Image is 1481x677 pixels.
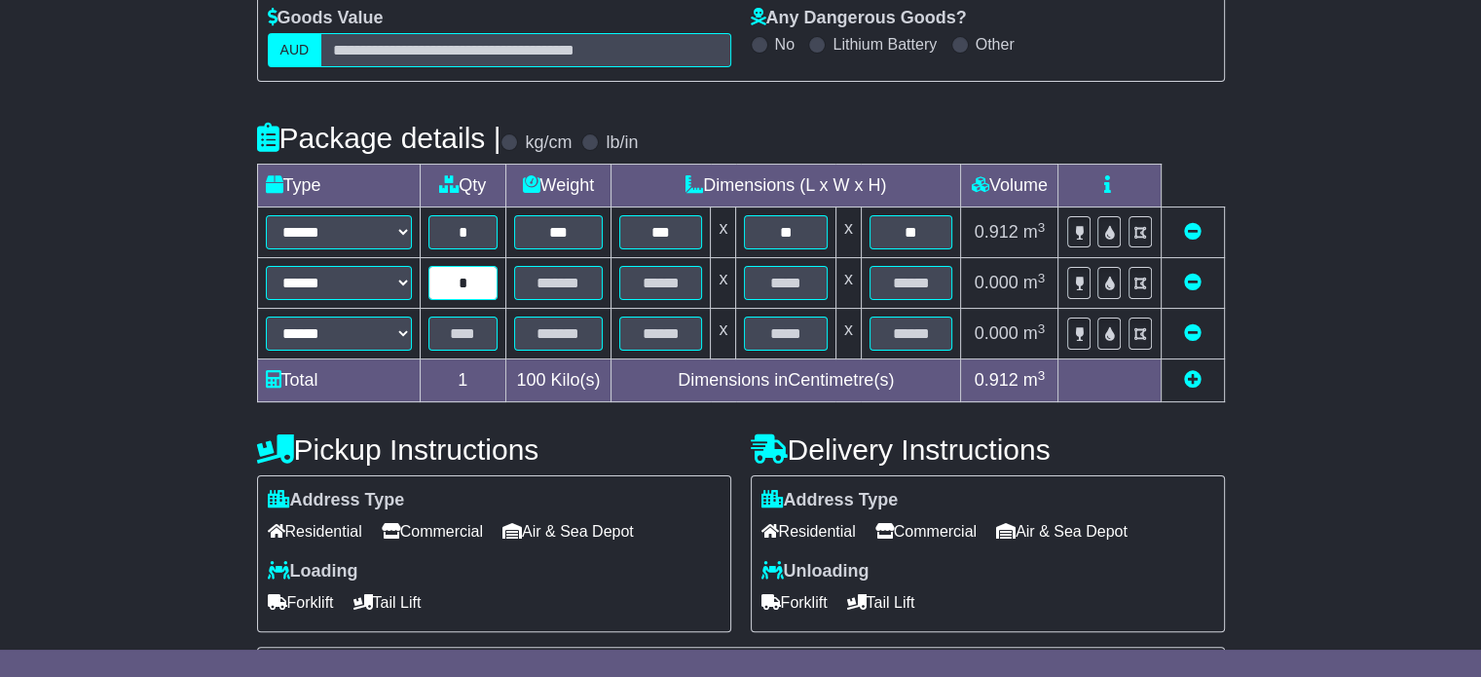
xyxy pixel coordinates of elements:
[1023,370,1046,390] span: m
[711,309,736,359] td: x
[606,132,638,154] label: lb/in
[975,222,1018,242] span: 0.912
[975,273,1018,292] span: 0.000
[975,370,1018,390] span: 0.912
[761,490,899,511] label: Address Type
[751,8,967,29] label: Any Dangerous Goods?
[833,35,937,54] label: Lithium Battery
[711,207,736,258] td: x
[516,370,545,390] span: 100
[268,33,322,67] label: AUD
[420,165,505,207] td: Qty
[257,433,731,466] h4: Pickup Instructions
[505,165,611,207] td: Weight
[268,8,384,29] label: Goods Value
[268,561,358,583] label: Loading
[996,516,1128,546] span: Air & Sea Depot
[1184,370,1202,390] a: Add new item
[257,165,420,207] td: Type
[257,122,501,154] h4: Package details |
[761,516,856,546] span: Residential
[761,561,870,583] label: Unloading
[875,516,977,546] span: Commercial
[353,587,422,618] span: Tail Lift
[382,516,483,546] span: Commercial
[1038,271,1046,285] sup: 3
[268,490,405,511] label: Address Type
[525,132,572,154] label: kg/cm
[257,359,420,402] td: Total
[1038,321,1046,336] sup: 3
[1023,323,1046,343] span: m
[835,258,861,309] td: x
[835,207,861,258] td: x
[1038,368,1046,383] sup: 3
[611,359,960,402] td: Dimensions in Centimetre(s)
[611,165,960,207] td: Dimensions (L x W x H)
[975,323,1018,343] span: 0.000
[711,258,736,309] td: x
[961,165,1058,207] td: Volume
[976,35,1015,54] label: Other
[775,35,795,54] label: No
[835,309,861,359] td: x
[1184,222,1202,242] a: Remove this item
[268,587,334,618] span: Forklift
[761,587,828,618] span: Forklift
[751,433,1225,466] h4: Delivery Instructions
[847,587,915,618] span: Tail Lift
[1184,323,1202,343] a: Remove this item
[1184,273,1202,292] a: Remove this item
[268,516,362,546] span: Residential
[1023,222,1046,242] span: m
[502,516,634,546] span: Air & Sea Depot
[420,359,505,402] td: 1
[1023,273,1046,292] span: m
[505,359,611,402] td: Kilo(s)
[1038,220,1046,235] sup: 3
